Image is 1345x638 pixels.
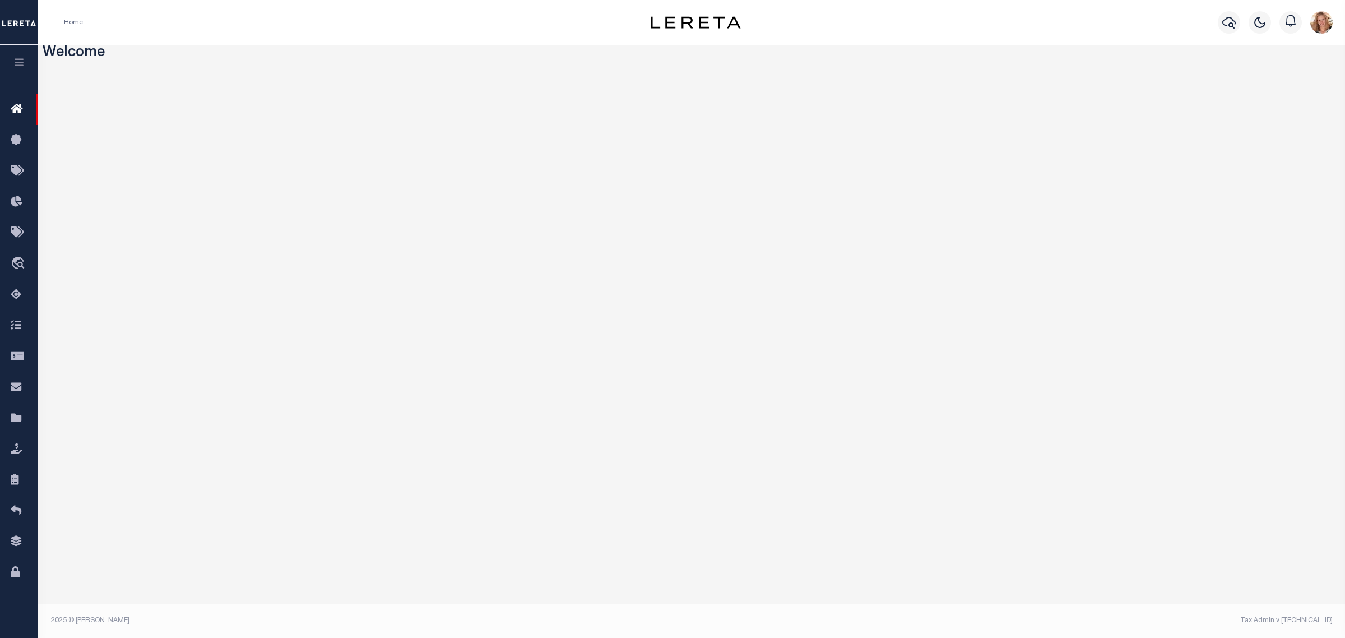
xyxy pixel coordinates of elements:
div: Tax Admin v.[TECHNICAL_ID] [700,616,1333,626]
i: travel_explore [11,257,29,271]
h3: Welcome [43,45,1341,62]
li: Home [64,17,83,27]
div: 2025 © [PERSON_NAME]. [43,616,692,626]
img: logo-dark.svg [651,16,740,29]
